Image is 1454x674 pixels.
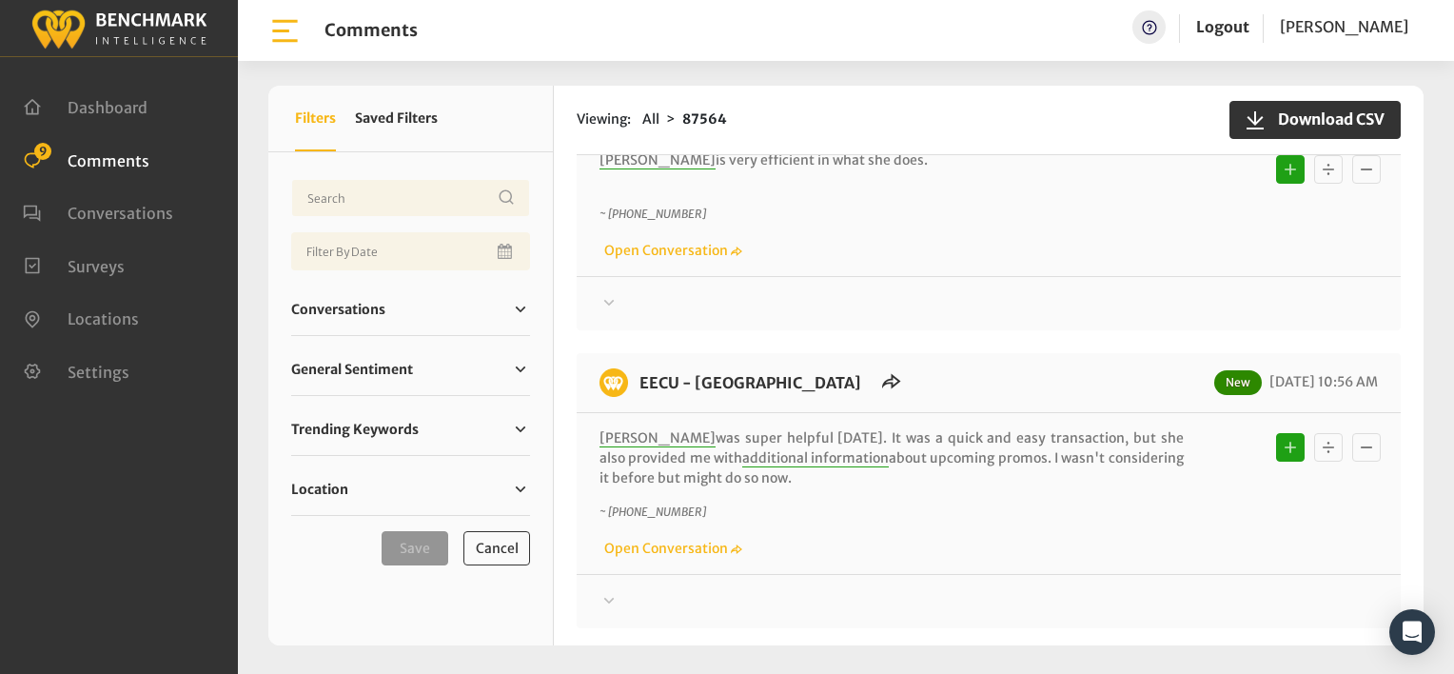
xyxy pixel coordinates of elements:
[494,232,519,270] button: Open Calendar
[599,428,1184,488] p: was super helpful [DATE]. It was a quick and easy transaction, but she also provided me with abou...
[34,143,51,160] span: 9
[30,5,207,51] img: benchmark
[1280,17,1408,36] span: [PERSON_NAME]
[1280,10,1408,44] a: [PERSON_NAME]
[1265,373,1378,390] span: [DATE] 10:56 AM
[1196,17,1249,36] a: Logout
[291,415,530,444] a: Trending Keywords
[599,429,716,447] span: [PERSON_NAME]
[291,300,385,320] span: Conversations
[599,151,716,169] span: [PERSON_NAME]
[599,207,706,221] i: ~ [PHONE_NUMBER]
[355,86,438,151] button: Saved Filters
[291,360,413,380] span: General Sentiment
[23,96,147,115] a: Dashboard
[291,475,530,504] a: Location
[642,110,659,128] span: All
[599,150,1184,190] p: is very efficient in what she does.
[23,361,129,380] a: Settings
[1229,101,1401,139] button: Download CSV
[577,109,631,129] span: Viewing:
[628,368,873,397] h6: EECU - Clinton Way
[291,420,419,440] span: Trending Keywords
[68,98,147,117] span: Dashboard
[1271,428,1385,466] div: Basic example
[268,14,302,48] img: bar
[1267,108,1385,130] span: Download CSV
[23,255,125,274] a: Surveys
[295,86,336,151] button: Filters
[1196,10,1249,44] a: Logout
[23,149,149,168] a: Comments 9
[291,355,530,384] a: General Sentiment
[23,202,173,221] a: Conversations
[1271,150,1385,188] div: Basic example
[291,480,348,500] span: Location
[68,309,139,328] span: Locations
[23,307,139,327] a: Locations
[1214,370,1262,395] span: New
[682,110,727,128] strong: 87564
[68,362,129,381] span: Settings
[68,150,149,169] span: Comments
[463,531,530,565] button: Cancel
[639,373,861,392] a: EECU - [GEOGRAPHIC_DATA]
[291,295,530,324] a: Conversations
[291,179,530,217] input: Username
[599,540,742,557] a: Open Conversation
[68,204,173,223] span: Conversations
[291,232,530,270] input: Date range input field
[742,449,889,467] span: additional information
[1389,609,1435,655] div: Open Intercom Messenger
[68,256,125,275] span: Surveys
[324,20,418,41] h1: Comments
[599,505,706,519] i: ~ [PHONE_NUMBER]
[599,368,628,397] img: benchmark
[599,242,742,259] a: Open Conversation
